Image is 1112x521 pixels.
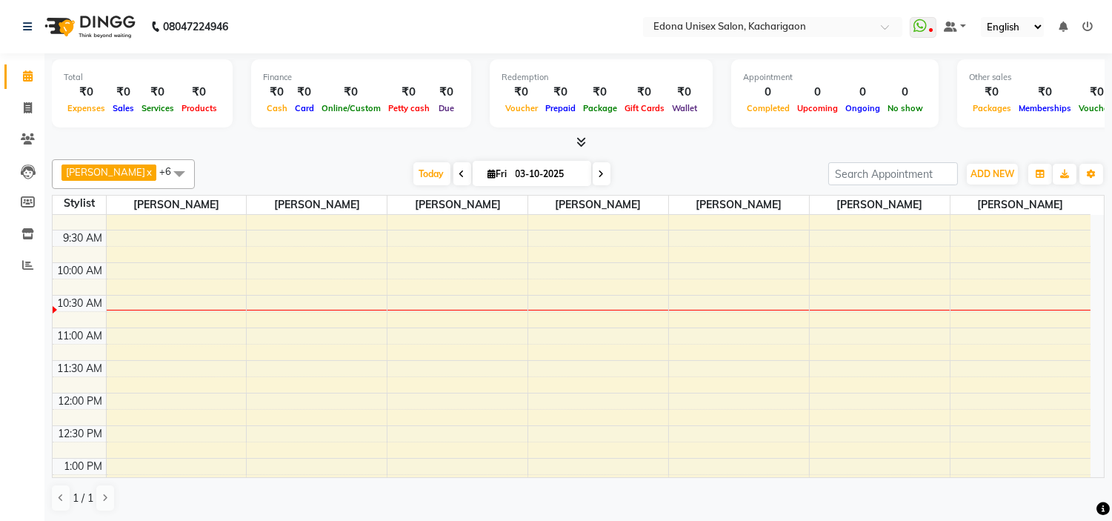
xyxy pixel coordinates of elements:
span: [PERSON_NAME] [66,166,145,178]
span: [PERSON_NAME] [669,196,809,214]
div: 12:30 PM [56,426,106,442]
div: ₹0 [64,84,109,101]
div: 0 [842,84,884,101]
div: ₹0 [109,84,138,101]
span: [PERSON_NAME] [528,196,668,214]
div: ₹0 [668,84,701,101]
div: ₹0 [621,84,668,101]
span: Gift Cards [621,103,668,113]
div: 12:00 PM [56,394,106,409]
span: [PERSON_NAME] [810,196,950,214]
span: Package [579,103,621,113]
span: Online/Custom [318,103,384,113]
span: Due [435,103,458,113]
div: 0 [884,84,927,101]
span: Card [291,103,318,113]
div: ₹0 [969,84,1015,101]
div: ₹0 [384,84,433,101]
input: Search Appointment [828,162,958,185]
span: Wallet [668,103,701,113]
div: 11:30 AM [55,361,106,376]
div: ₹0 [433,84,459,101]
div: Total [64,71,221,84]
span: Packages [969,103,1015,113]
span: Sales [109,103,138,113]
span: [PERSON_NAME] [387,196,527,214]
a: x [145,166,152,178]
img: logo [38,6,139,47]
span: No show [884,103,927,113]
span: Products [178,103,221,113]
div: ₹0 [318,84,384,101]
span: ADD NEW [970,168,1014,179]
div: ₹0 [291,84,318,101]
span: Voucher [502,103,542,113]
b: 08047224946 [163,6,228,47]
span: Fri [485,168,511,179]
div: 0 [793,84,842,101]
div: Stylist [53,196,106,211]
span: [PERSON_NAME] [107,196,247,214]
div: ₹0 [138,84,178,101]
span: 1 / 1 [73,491,93,506]
span: Services [138,103,178,113]
div: 11:00 AM [55,328,106,344]
span: [PERSON_NAME] [247,196,387,214]
input: 2025-10-03 [511,163,585,185]
span: Completed [743,103,793,113]
span: Petty cash [384,103,433,113]
div: ₹0 [502,84,542,101]
div: Finance [263,71,459,84]
div: ₹0 [1015,84,1075,101]
span: Expenses [64,103,109,113]
div: ₹0 [178,84,221,101]
div: 9:30 AM [61,230,106,246]
span: Prepaid [542,103,579,113]
div: 10:00 AM [55,263,106,279]
div: ₹0 [579,84,621,101]
button: ADD NEW [967,164,1018,185]
span: Cash [263,103,291,113]
div: ₹0 [542,84,579,101]
span: Today [413,162,450,185]
span: Memberships [1015,103,1075,113]
span: +6 [159,165,182,177]
div: Appointment [743,71,927,84]
div: 0 [743,84,793,101]
div: Redemption [502,71,701,84]
div: 10:30 AM [55,296,106,311]
span: [PERSON_NAME] [950,196,1091,214]
span: Ongoing [842,103,884,113]
div: 1:00 PM [61,459,106,474]
span: Upcoming [793,103,842,113]
div: ₹0 [263,84,291,101]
